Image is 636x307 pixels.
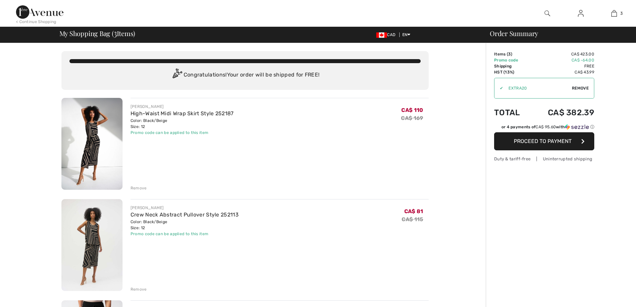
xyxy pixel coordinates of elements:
td: CA$ 43.99 [530,69,594,75]
div: or 4 payments ofCA$ 95.60withSezzle Click to learn more about Sezzle [494,124,594,132]
td: Free [530,63,594,69]
button: Proceed to Payment [494,132,594,150]
div: Order Summary [482,30,632,37]
span: EN [402,32,411,37]
a: High-Waist Midi Wrap Skirt Style 252187 [131,110,234,117]
td: HST (13%) [494,69,530,75]
span: Proceed to Payment [514,138,572,144]
img: Sezzle [565,124,589,130]
img: My Info [578,9,584,17]
img: Crew Neck Abstract Pullover Style 252113 [61,199,123,291]
div: Promo code can be applied to this item [131,130,234,136]
td: CA$ 423.00 [530,51,594,57]
td: Promo code [494,57,530,63]
div: < Continue Shopping [16,19,56,25]
img: High-Waist Midi Wrap Skirt Style 252187 [61,98,123,190]
div: or 4 payments of with [501,124,594,130]
input: Promo code [503,78,572,98]
span: 3 [620,10,623,16]
span: CAD [376,32,398,37]
s: CA$ 169 [401,115,423,121]
div: Remove [131,286,147,292]
a: Crew Neck Abstract Pullover Style 252113 [131,211,239,218]
div: ✔ [494,85,503,91]
div: [PERSON_NAME] [131,104,234,110]
td: Items ( ) [494,51,530,57]
div: [PERSON_NAME] [131,205,239,211]
a: Sign In [573,9,589,18]
td: Shipping [494,63,530,69]
span: CA$ 95.60 [536,125,556,129]
td: Total [494,101,530,124]
a: 3 [598,9,630,17]
div: Remove [131,185,147,191]
td: CA$ 382.39 [530,101,594,124]
div: Duty & tariff-free | Uninterrupted shipping [494,156,594,162]
img: My Bag [611,9,617,17]
s: CA$ 115 [402,216,423,222]
span: CA$ 110 [401,107,423,113]
span: 3 [508,52,511,56]
td: CA$ -64.00 [530,57,594,63]
img: Congratulation2.svg [170,68,184,82]
img: search the website [545,9,550,17]
div: Promo code can be applied to this item [131,231,239,237]
div: Congratulations! Your order will be shipped for FREE! [69,68,421,82]
img: Canadian Dollar [376,32,387,38]
div: Color: Black/Beige Size: 12 [131,219,239,231]
span: My Shopping Bag ( Items) [59,30,136,37]
span: CA$ 81 [404,208,423,214]
div: Color: Black/Beige Size: 12 [131,118,234,130]
span: Remove [572,85,589,91]
img: 1ère Avenue [16,5,63,19]
span: 3 [114,28,117,37]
